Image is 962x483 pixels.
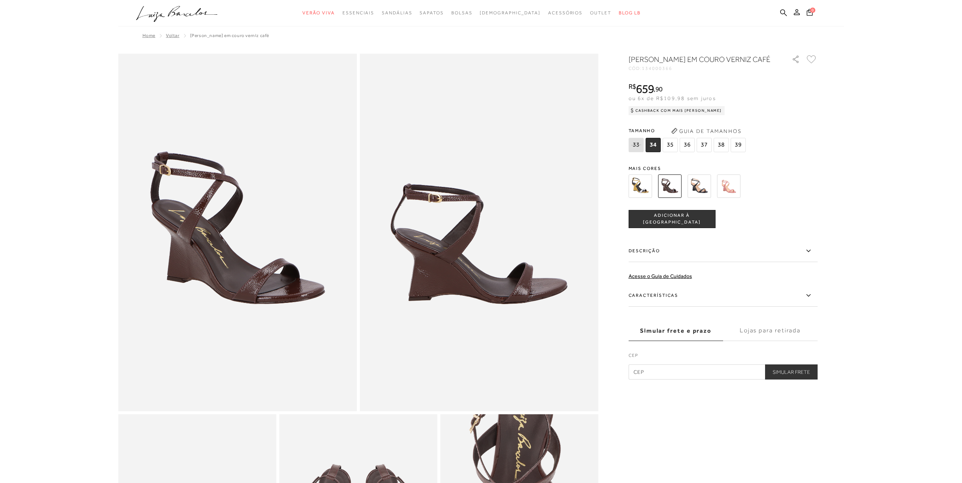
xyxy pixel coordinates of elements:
span: 659 [636,82,654,96]
span: ADICIONAR À [GEOGRAPHIC_DATA] [629,212,715,225]
span: 35 [663,138,678,152]
span: Outlet [590,10,611,15]
div: CÓD: [629,66,780,71]
img: SANDÁLIA ANABELA EM COURO VERNIZ PRETO [688,174,711,198]
a: noSubCategoriesText [342,6,374,20]
span: Sapatos [420,10,443,15]
span: [PERSON_NAME] EM COURO VERNIZ CAFÉ [190,33,269,38]
button: Guia de Tamanhos [669,125,744,137]
a: noSubCategoriesText [420,6,443,20]
span: [DEMOGRAPHIC_DATA] [480,10,541,15]
span: 37 [697,138,712,152]
span: Mais cores [629,166,818,171]
label: Características [629,285,818,307]
img: image [360,54,598,411]
a: noSubCategoriesText [480,6,541,20]
span: 39 [731,138,746,152]
span: 36 [680,138,695,152]
a: noSubCategoriesText [302,6,335,20]
span: 33 [629,138,644,152]
a: BLOG LB [619,6,641,20]
img: image [118,54,357,411]
button: Simular Frete [765,364,818,380]
img: SANDÁLIA ANABELA COBRA PRATA E OURO [629,174,652,198]
span: Tamanho [629,125,748,136]
i: R$ [629,83,636,90]
span: Sandálias [382,10,412,15]
span: Essenciais [342,10,374,15]
button: 0 [804,8,815,19]
a: noSubCategoriesText [548,6,582,20]
span: Verão Viva [302,10,335,15]
span: 0 [810,8,815,13]
span: BLOG LB [619,10,641,15]
img: SANDÁLIA ANABELA EM COURO VERNIZ ROSA QUARTZO [717,174,740,198]
a: Voltar [166,33,180,38]
span: Bolsas [451,10,472,15]
a: noSubCategoriesText [451,6,472,20]
label: CEP [629,352,818,363]
img: SANDÁLIA ANABELA EM COURO VERNIZ CAFÉ [658,174,682,198]
label: Simular frete e prazo [629,321,723,341]
a: Home [143,33,155,38]
a: Acesse o Guia de Cuidados [629,273,692,279]
label: Descrição [629,240,818,262]
a: noSubCategoriesText [382,6,412,20]
input: CEP [629,364,818,380]
h1: [PERSON_NAME] EM COURO VERNIZ CAFÉ [629,54,770,65]
div: Cashback com Mais [PERSON_NAME] [629,106,725,115]
i: , [654,86,662,93]
button: ADICIONAR À [GEOGRAPHIC_DATA] [629,210,716,228]
span: Acessórios [548,10,582,15]
span: 34 [646,138,661,152]
span: ou 6x de R$109,98 sem juros [629,95,716,101]
label: Lojas para retirada [723,321,818,341]
a: noSubCategoriesText [590,6,611,20]
span: 134000366 [642,66,672,71]
span: 38 [714,138,729,152]
span: 90 [655,85,663,93]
